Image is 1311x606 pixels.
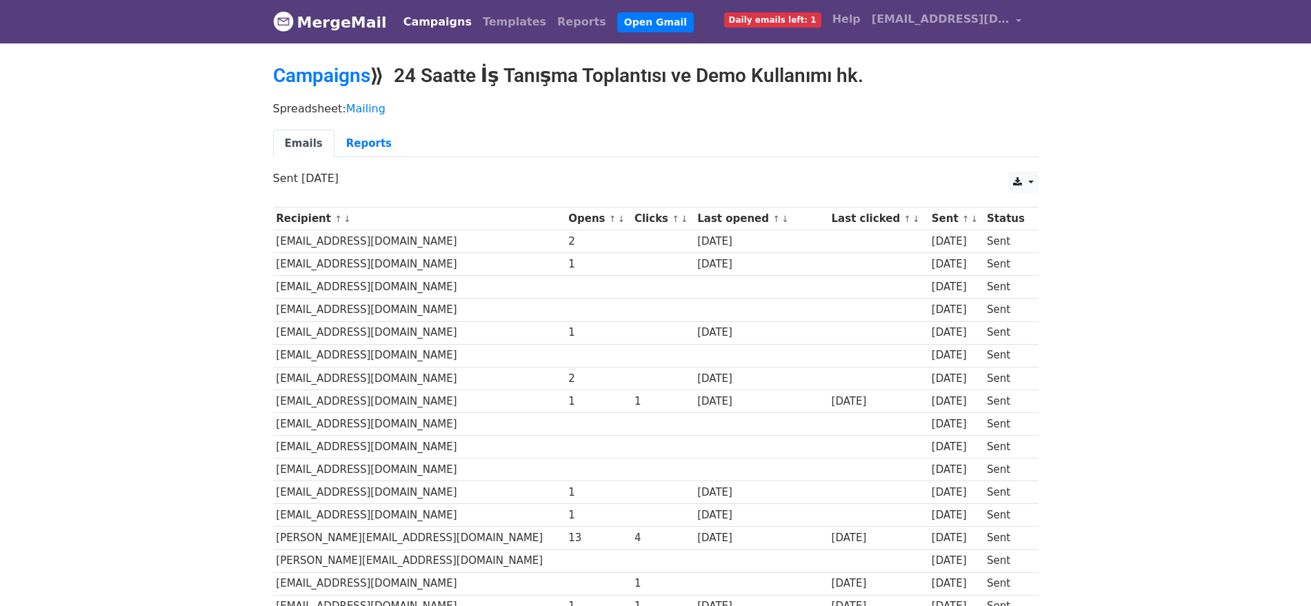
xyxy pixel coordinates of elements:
td: [EMAIL_ADDRESS][DOMAIN_NAME] [273,481,566,504]
a: ↑ [772,214,780,224]
a: Templates [477,8,552,36]
a: ↑ [672,214,679,224]
div: [DATE] [932,347,981,363]
th: Recipient [273,208,566,230]
td: Sent [983,412,1031,435]
div: 1 [634,394,691,410]
div: [DATE] [697,371,825,387]
td: [EMAIL_ADDRESS][DOMAIN_NAME] [273,436,566,458]
td: [EMAIL_ADDRESS][DOMAIN_NAME] [273,321,566,344]
div: 1 [568,325,628,341]
a: ↓ [617,214,625,224]
div: 1 [568,256,628,272]
div: 13 [568,530,628,546]
a: ↓ [681,214,688,224]
a: ↓ [343,214,351,224]
td: [EMAIL_ADDRESS][DOMAIN_NAME] [273,390,566,412]
td: [PERSON_NAME][EMAIL_ADDRESS][DOMAIN_NAME] [273,527,566,549]
th: Last clicked [828,208,928,230]
div: [DATE] [932,279,981,295]
td: Sent [983,436,1031,458]
div: [DATE] [697,485,825,501]
p: Spreadsheet: [273,101,1039,116]
div: [DATE] [697,325,825,341]
a: Mailing [346,102,386,115]
td: [EMAIL_ADDRESS][DOMAIN_NAME] [273,276,566,299]
td: Sent [983,549,1031,572]
a: ↑ [609,214,617,224]
td: [EMAIL_ADDRESS][DOMAIN_NAME] [273,504,566,527]
div: [DATE] [697,507,825,523]
div: 1 [568,507,628,523]
td: Sent [983,458,1031,481]
td: [EMAIL_ADDRESS][DOMAIN_NAME] [273,572,566,595]
div: [DATE] [932,416,981,432]
td: Sent [983,572,1031,595]
div: [DATE] [832,576,925,592]
a: Reports [334,130,403,158]
div: [DATE] [932,325,981,341]
td: Sent [983,276,1031,299]
div: [DATE] [932,256,981,272]
div: 2 [568,234,628,250]
a: ↑ [334,214,342,224]
a: Help [827,6,866,33]
a: ↓ [912,214,920,224]
td: [EMAIL_ADDRESS][DOMAIN_NAME] [273,230,566,253]
div: [DATE] [932,371,981,387]
a: MergeMail [273,8,387,37]
td: [EMAIL_ADDRESS][DOMAIN_NAME] [273,253,566,276]
th: Opens [565,208,631,230]
div: [DATE] [932,530,981,546]
img: MergeMail logo [273,11,294,32]
div: [DATE] [697,256,825,272]
div: [DATE] [932,485,981,501]
div: [DATE] [932,553,981,569]
a: [EMAIL_ADDRESS][DOMAIN_NAME] [866,6,1028,38]
div: [DATE] [932,394,981,410]
td: [PERSON_NAME][EMAIL_ADDRESS][DOMAIN_NAME] [273,549,566,572]
a: ↓ [781,214,789,224]
td: Sent [983,253,1031,276]
td: Sent [983,321,1031,344]
td: Sent [983,299,1031,321]
td: Sent [983,481,1031,504]
div: 2 [568,371,628,387]
td: [EMAIL_ADDRESS][DOMAIN_NAME] [273,344,566,367]
td: Sent [983,390,1031,412]
td: [EMAIL_ADDRESS][DOMAIN_NAME] [273,299,566,321]
div: [DATE] [932,302,981,318]
a: Daily emails left: 1 [719,6,827,33]
div: [DATE] [932,507,981,523]
p: Sent [DATE] [273,171,1039,185]
div: [DATE] [932,462,981,478]
a: Reports [552,8,612,36]
td: Sent [983,344,1031,367]
th: Status [983,208,1031,230]
td: Sent [983,527,1031,549]
td: [EMAIL_ADDRESS][DOMAIN_NAME] [273,412,566,435]
a: Emails [273,130,334,158]
a: ↑ [962,214,970,224]
div: [DATE] [697,530,825,546]
td: [EMAIL_ADDRESS][DOMAIN_NAME] [273,367,566,390]
a: Campaigns [398,8,477,36]
th: Clicks [631,208,694,230]
div: [DATE] [932,234,981,250]
th: Sent [928,208,983,230]
td: Sent [983,504,1031,527]
th: Last opened [694,208,828,230]
div: [DATE] [832,394,925,410]
div: 1 [568,485,628,501]
td: Sent [983,230,1031,253]
div: [DATE] [832,530,925,546]
div: [DATE] [932,439,981,455]
td: [EMAIL_ADDRESS][DOMAIN_NAME] [273,458,566,481]
span: [EMAIL_ADDRESS][DOMAIN_NAME] [872,11,1010,28]
div: 1 [634,576,691,592]
a: ↑ [903,214,911,224]
div: [DATE] [697,394,825,410]
a: Open Gmail [617,12,694,32]
span: Daily emails left: 1 [724,12,821,28]
h2: ⟫ 24 Saatte İş Tanışma Toplantısı ve Demo Kullanımı hk. [273,64,1039,88]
